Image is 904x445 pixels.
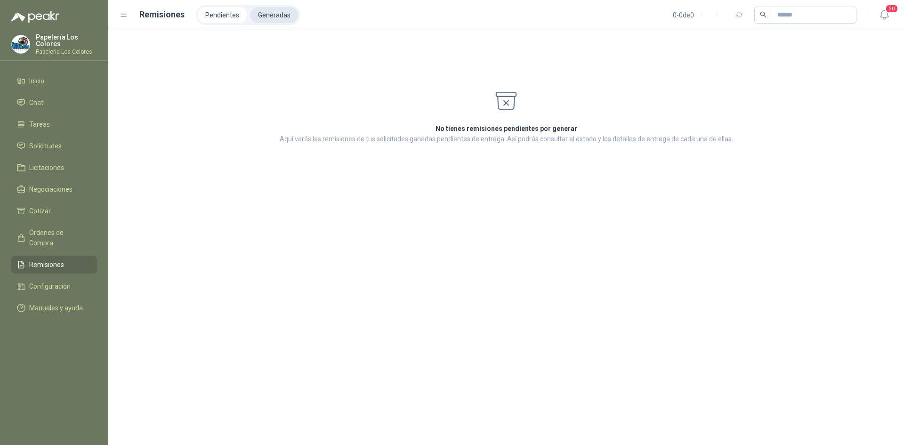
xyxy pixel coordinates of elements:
span: Tareas [29,119,50,129]
img: Logo peakr [11,11,59,23]
a: Órdenes de Compra [11,224,97,252]
span: Manuales y ayuda [29,303,83,313]
span: Chat [29,97,43,108]
span: Licitaciones [29,162,64,173]
p: Aquí verás las remisiones de tus solicitudes ganadas pendientes de entrega. Así podrás consultar ... [280,134,733,144]
img: Company Logo [12,35,30,53]
a: Tareas [11,115,97,133]
a: Solicitudes [11,137,97,155]
button: 20 [876,7,893,24]
a: Licitaciones [11,159,97,177]
span: Remisiones [29,259,64,270]
span: Configuración [29,281,71,291]
span: 20 [885,4,898,13]
a: Remisiones [11,256,97,274]
span: search [760,11,767,18]
div: 0 - 0 de 0 [673,8,724,23]
a: Chat [11,94,97,112]
span: Negociaciones [29,184,73,194]
span: Órdenes de Compra [29,227,88,248]
a: Generadas [250,7,298,23]
span: Solicitudes [29,141,62,151]
a: Inicio [11,72,97,90]
a: Negociaciones [11,180,97,198]
p: Papeleria Los Colores [36,49,97,55]
p: Papelería Los Colores [36,34,97,47]
span: Inicio [29,76,44,86]
h1: Remisiones [139,8,185,21]
a: Cotizar [11,202,97,220]
strong: No tienes remisiones pendientes por generar [436,125,577,132]
span: Cotizar [29,206,51,216]
a: Pendientes [198,7,247,23]
a: Manuales y ayuda [11,299,97,317]
a: Configuración [11,277,97,295]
